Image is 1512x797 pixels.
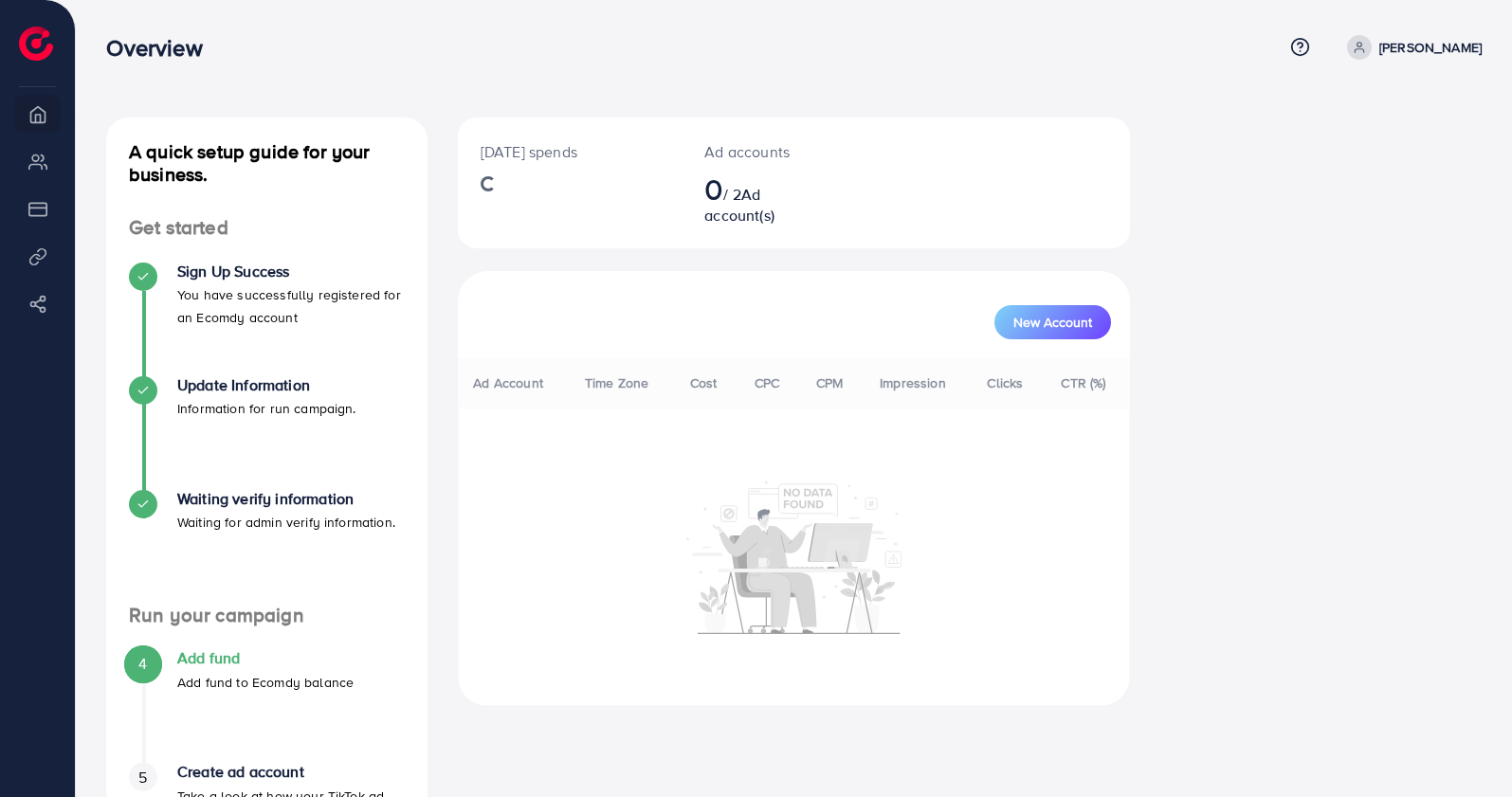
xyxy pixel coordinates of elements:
a: [PERSON_NAME] [1339,35,1482,60]
button: New Account [994,305,1111,339]
span: 5 [138,767,147,788]
li: Sign Up Success [106,263,428,376]
span: New Account [1013,316,1092,329]
p: Add fund to Ecomdy balance [177,671,354,694]
span: 0 [704,167,723,210]
li: Waiting verify information [106,490,428,604]
h4: Waiting verify information [177,490,395,508]
p: You have successfully registered for an Ecomdy account [177,283,405,329]
span: Ad account(s) [704,184,774,226]
p: Ad accounts [704,140,827,163]
h2: / 2 [704,171,827,226]
p: [DATE] spends [481,140,660,163]
p: Information for run campaign. [177,397,356,420]
h4: Run your campaign [106,604,428,627]
li: Update Information [106,376,428,490]
h3: Overview [106,34,217,62]
li: Add fund [106,649,428,763]
h4: Create ad account [177,763,405,781]
h4: Sign Up Success [177,263,405,281]
img: logo [19,27,53,61]
h4: Add fund [177,649,354,667]
span: 4 [138,653,147,675]
p: Waiting for admin verify information. [177,511,395,534]
h4: Update Information [177,376,356,394]
h4: Get started [106,216,428,240]
h4: A quick setup guide for your business. [106,140,428,186]
p: [PERSON_NAME] [1379,36,1482,59]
